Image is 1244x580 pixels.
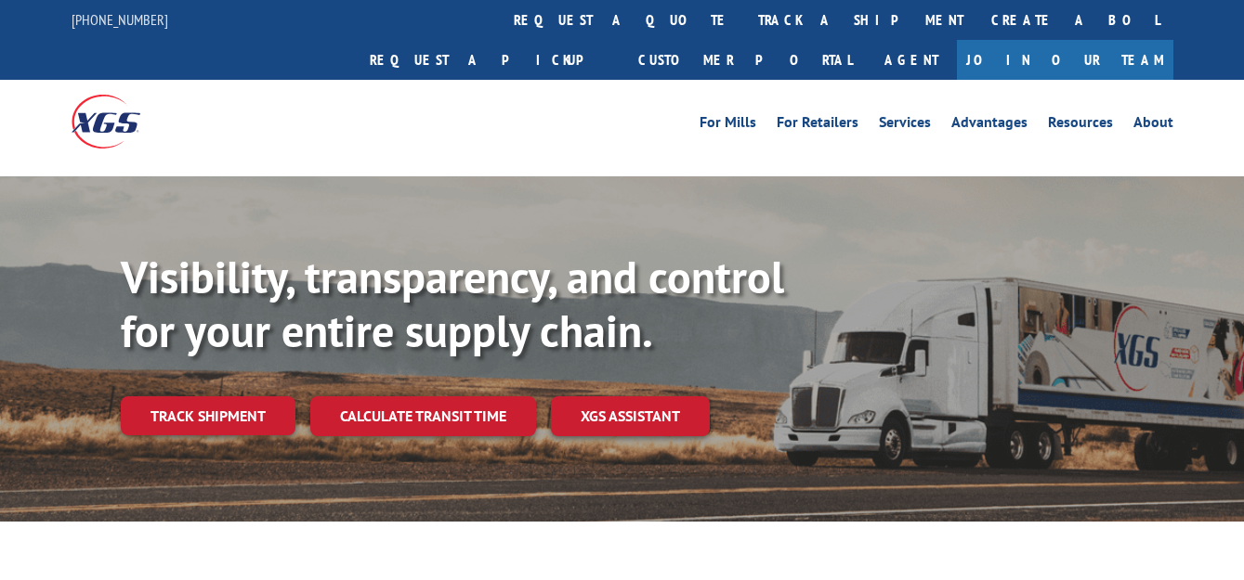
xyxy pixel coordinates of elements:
a: XGS ASSISTANT [551,396,710,436]
a: For Mills [700,115,756,135]
a: Customer Portal [624,40,866,80]
a: Services [879,115,931,135]
a: For Retailers [777,115,858,135]
a: Track shipment [121,396,295,435]
a: Join Our Team [957,40,1173,80]
a: Calculate transit time [310,396,536,436]
a: Agent [866,40,957,80]
a: Resources [1048,115,1113,135]
a: About [1133,115,1173,135]
a: Advantages [951,115,1028,135]
a: Request a pickup [356,40,624,80]
b: Visibility, transparency, and control for your entire supply chain. [121,248,784,359]
a: [PHONE_NUMBER] [72,10,168,29]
